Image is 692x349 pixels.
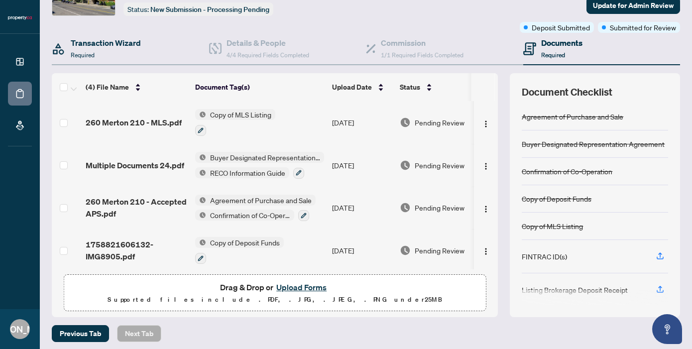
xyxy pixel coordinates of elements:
span: Drag & Drop orUpload FormsSupported files include .PDF, .JPG, .JPEG, .PNG under25MB [64,275,485,312]
img: Document Status [400,117,411,128]
button: Status IconBuyer Designated Representation AgreementStatus IconRECO Information Guide [195,152,324,179]
span: Agreement of Purchase and Sale [206,195,316,206]
img: Status Icon [195,109,206,120]
span: Submitted for Review [610,22,676,33]
img: Logo [482,120,490,128]
td: [DATE] [328,229,396,272]
img: Status Icon [195,210,206,221]
span: Deposit Submitted [532,22,590,33]
span: Status [400,82,420,93]
div: Agreement of Purchase and Sale [522,111,623,122]
span: Document Checklist [522,85,612,99]
img: Logo [482,247,490,255]
p: Supported files include .PDF, .JPG, .JPEG, .PNG under 25 MB [70,294,479,306]
span: 1/1 Required Fields Completed [381,51,463,59]
img: logo [8,15,32,21]
button: Status IconAgreement of Purchase and SaleStatus IconConfirmation of Co-Operation [195,195,316,222]
img: Status Icon [195,167,206,178]
button: Logo [478,157,494,173]
button: Logo [478,115,494,130]
div: Buyer Designated Representation Agreement [522,138,665,149]
span: Required [541,51,565,59]
span: 4/4 Required Fields Completed [227,51,309,59]
span: (4) File Name [86,82,129,93]
div: Copy of MLS Listing [522,221,583,232]
div: Confirmation of Co-Operation [522,166,612,177]
h4: Transaction Wizard [71,37,141,49]
span: Copy of MLS Listing [206,109,275,120]
button: Next Tab [117,325,161,342]
img: Logo [482,162,490,170]
h4: Commission [381,37,463,49]
span: Confirmation of Co-Operation [206,210,294,221]
th: Document Tag(s) [191,73,328,101]
span: Previous Tab [60,326,101,342]
div: Copy of Deposit Funds [522,193,591,204]
td: [DATE] [328,144,396,187]
img: Document Status [400,202,411,213]
span: Pending Review [415,202,464,213]
span: RECO Information Guide [206,167,289,178]
button: Logo [478,200,494,216]
img: Document Status [400,245,411,256]
h4: Documents [541,37,582,49]
td: [DATE] [328,187,396,230]
span: New Submission - Processing Pending [150,5,269,14]
span: Copy of Deposit Funds [206,237,284,248]
span: Pending Review [415,160,464,171]
td: [DATE] [328,101,396,144]
img: Logo [482,205,490,213]
span: Drag & Drop or [220,281,330,294]
button: Status IconCopy of Deposit Funds [195,237,284,264]
span: Required [71,51,95,59]
button: Status IconCopy of MLS Listing [195,109,275,136]
button: Open asap [652,314,682,344]
th: Status [396,73,480,101]
span: Multiple Documents 24.pdf [86,159,184,171]
div: Status: [123,2,273,16]
th: (4) File Name [82,73,191,101]
img: Document Status [400,160,411,171]
span: 1758821606132-IMG8905.pdf [86,238,187,262]
span: Upload Date [332,82,372,93]
img: Status Icon [195,195,206,206]
img: Status Icon [195,237,206,248]
button: Logo [478,242,494,258]
th: Upload Date [328,73,396,101]
div: Listing Brokerage Deposit Receipt [522,284,628,295]
div: FINTRAC ID(s) [522,251,567,262]
button: Upload Forms [273,281,330,294]
h4: Details & People [227,37,309,49]
span: 260 Merton 210 - MLS.pdf [86,116,182,128]
span: Pending Review [415,117,464,128]
span: 260 Merton 210 - Accepted APS.pdf [86,196,187,220]
span: Buyer Designated Representation Agreement [206,152,324,163]
button: Previous Tab [52,325,109,342]
span: Pending Review [415,245,464,256]
img: Status Icon [195,152,206,163]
